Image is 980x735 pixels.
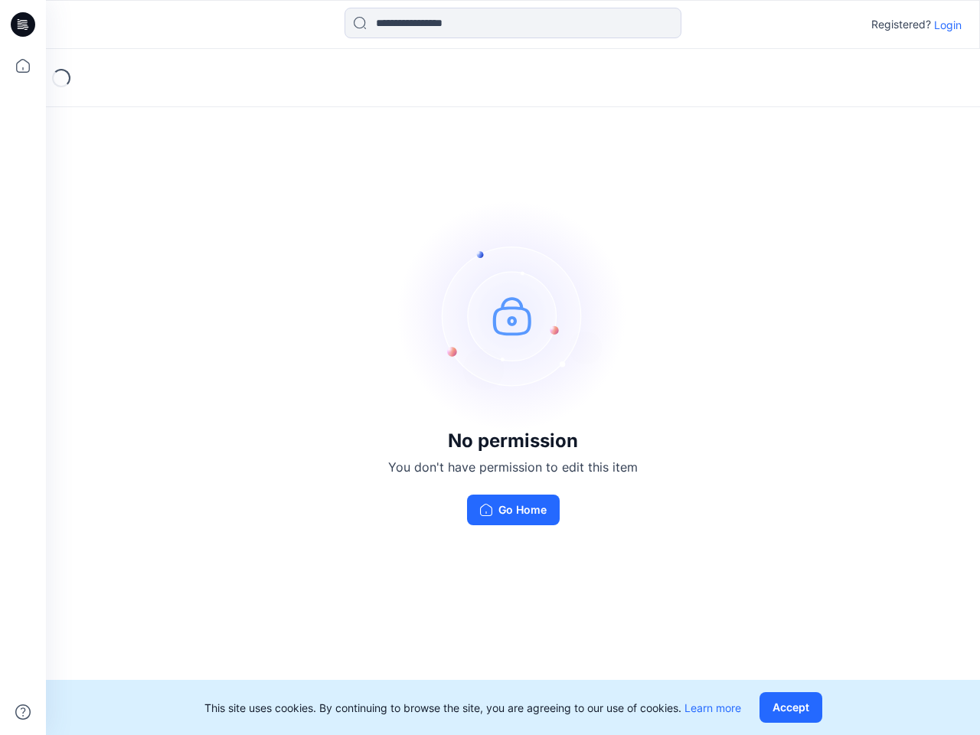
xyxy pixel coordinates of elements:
[934,17,962,33] p: Login
[871,15,931,34] p: Registered?
[759,692,822,723] button: Accept
[684,701,741,714] a: Learn more
[398,201,628,430] img: no-perm.svg
[388,458,638,476] p: You don't have permission to edit this item
[467,495,560,525] button: Go Home
[204,700,741,716] p: This site uses cookies. By continuing to browse the site, you are agreeing to our use of cookies.
[388,430,638,452] h3: No permission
